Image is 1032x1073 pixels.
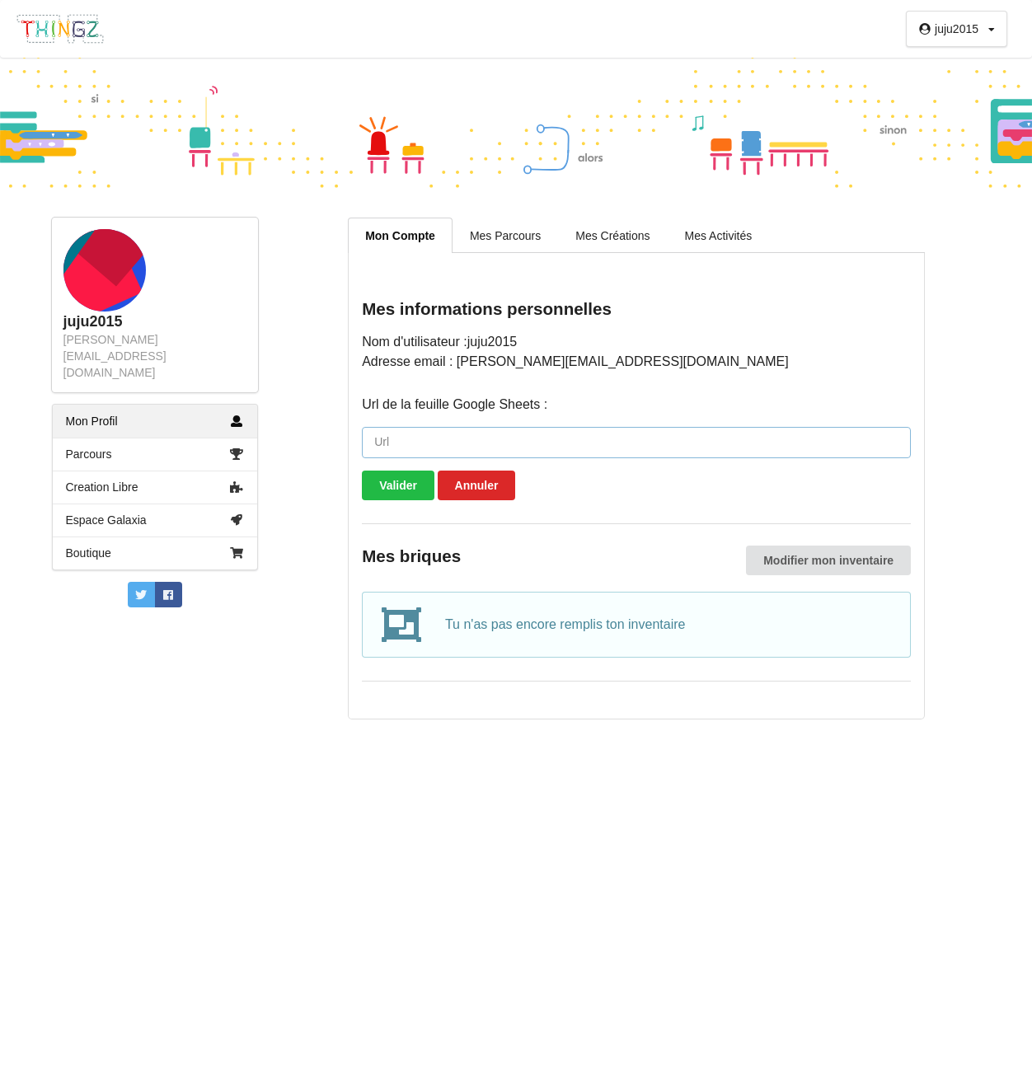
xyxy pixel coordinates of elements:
[16,13,105,45] img: thingz_logo.png
[746,546,911,575] button: Modifier mon inventaire
[558,218,667,252] a: Mes Créations
[445,616,891,635] p: Tu n'as pas encore remplis ton inventaire
[63,312,246,331] div: juju2015
[668,218,770,252] a: Mes Activités
[53,536,257,569] a: Boutique
[362,471,434,500] button: Valider
[63,331,246,381] div: [PERSON_NAME][EMAIL_ADDRESS][DOMAIN_NAME]
[362,427,911,458] input: Url
[438,471,516,500] button: Annuler
[53,438,257,471] a: Parcours
[362,332,911,500] div: Nom d'utilisateur : juju2015 Adresse email : [PERSON_NAME][EMAIL_ADDRESS][DOMAIN_NAME] Url de la ...
[935,23,978,35] div: juju2015
[53,504,257,536] a: Espace Galaxia
[348,218,453,253] a: Mon Compte
[362,546,911,567] div: Mes briques
[362,298,911,320] div: Mes informations personnelles
[453,218,558,252] a: Mes Parcours
[53,471,257,504] a: Creation Libre
[53,405,257,438] a: Mon Profil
